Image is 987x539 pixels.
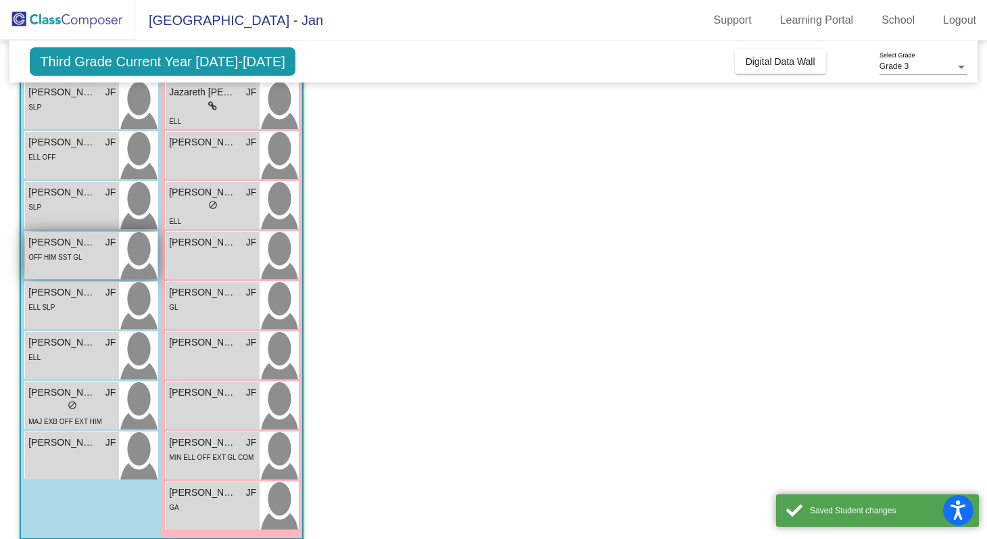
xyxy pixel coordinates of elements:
span: [PERSON_NAME] [28,385,96,400]
button: Digital Data Wall [735,49,826,74]
a: Learning Portal [769,9,865,31]
span: JF [246,436,257,450]
span: GA [169,504,178,511]
span: JF [246,235,257,250]
span: ELL [28,354,41,361]
div: Saved Student changes [810,505,969,517]
span: [GEOGRAPHIC_DATA] - Jan [135,9,323,31]
span: [PERSON_NAME] [169,235,237,250]
span: [PERSON_NAME] [28,436,96,450]
span: [PERSON_NAME] [28,335,96,350]
span: do_not_disturb_alt [68,400,77,410]
span: JF [246,335,257,350]
span: JF [105,436,116,450]
span: JF [105,85,116,99]
span: JF [105,235,116,250]
span: [PERSON_NAME] [169,486,237,500]
span: ELL SLP [28,304,55,311]
span: GL [169,304,178,311]
span: [PERSON_NAME] [28,135,96,149]
span: JF [246,85,257,99]
span: [PERSON_NAME] [169,335,237,350]
span: MIN ELL OFF EXT GL COM [169,454,254,461]
span: [PERSON_NAME] [28,235,96,250]
span: [PERSON_NAME] [28,285,96,300]
span: JF [246,385,257,400]
span: [PERSON_NAME] [28,85,96,99]
span: [PERSON_NAME] [169,385,237,400]
span: ELL [169,118,181,125]
span: Third Grade Current Year [DATE]-[DATE] [30,47,295,76]
span: JF [105,185,116,200]
span: Grade 3 [880,62,909,71]
span: JF [105,285,116,300]
span: SLP [28,204,41,211]
span: JF [246,135,257,149]
span: Jazareth [PERSON_NAME] [169,85,237,99]
span: OFF HIM SST GL [28,254,82,261]
a: Support [703,9,763,31]
span: [PERSON_NAME] [28,185,96,200]
span: [PERSON_NAME] [169,185,237,200]
span: MAJ EXB OFF EXT HIM AGB DEF GL [28,418,102,440]
span: [PERSON_NAME] [169,135,237,149]
span: JF [246,285,257,300]
span: [PERSON_NAME] [169,436,237,450]
span: ELL OFF [28,154,55,161]
span: JF [246,185,257,200]
span: JF [246,486,257,500]
span: do_not_disturb_alt [208,200,218,210]
a: School [871,9,925,31]
span: JF [105,135,116,149]
span: JF [105,335,116,350]
span: Digital Data Wall [746,56,815,67]
span: ELL [169,218,181,225]
span: JF [105,385,116,400]
span: SLP [28,103,41,111]
a: Logout [932,9,987,31]
span: [PERSON_NAME] [169,285,237,300]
